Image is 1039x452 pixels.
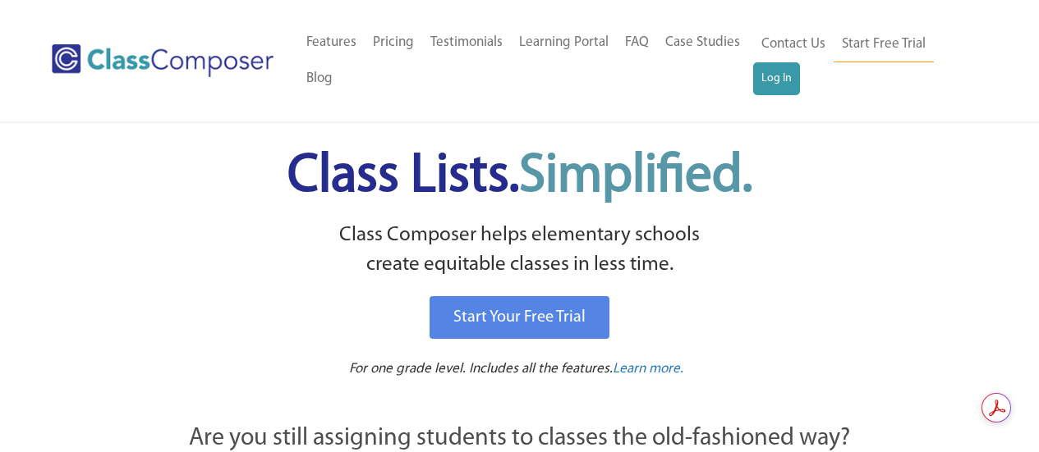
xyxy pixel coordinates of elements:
a: FAQ [617,25,657,61]
a: Contact Us [753,26,834,62]
span: Simplified. [519,150,752,203]
nav: Header Menu [753,26,975,95]
a: Log In [753,62,800,95]
img: Class Composer [52,44,274,77]
a: Blog [298,61,341,97]
span: Class Lists. [287,150,752,203]
a: Pricing [365,25,422,61]
a: Learn more. [613,359,683,380]
a: Start Your Free Trial [430,296,609,339]
a: Learning Portal [511,25,617,61]
span: Learn more. [613,362,683,376]
a: Start Free Trial [834,26,934,63]
a: Testimonials [422,25,511,61]
span: For one grade level. Includes all the features. [349,362,613,376]
p: Class Composer helps elementary schools create equitable classes in less time. [99,221,941,281]
a: Case Studies [657,25,748,61]
span: Start Your Free Trial [453,309,586,326]
nav: Header Menu [298,25,753,97]
a: Features [298,25,365,61]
